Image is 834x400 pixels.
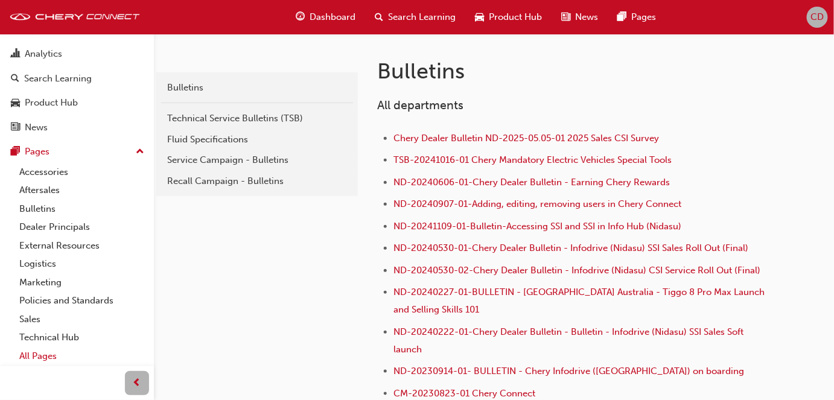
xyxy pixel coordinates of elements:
[167,153,347,167] div: Service Campaign - Bulletins
[608,5,666,30] a: pages-iconPages
[5,141,149,163] button: Pages
[25,96,78,110] div: Product Hub
[807,7,828,28] button: CD
[14,328,149,347] a: Technical Hub
[5,68,149,90] a: Search Learning
[161,108,353,129] a: Technical Service Bulletins (TSB)
[11,74,19,84] span: search-icon
[5,116,149,139] a: News
[393,366,744,376] a: ND-20230914-01- BULLETIN - Chery Infodrive ([GEOGRAPHIC_DATA]) on boarding
[161,77,353,98] a: Bulletins
[286,5,365,30] a: guage-iconDashboard
[811,10,824,24] span: CD
[393,326,746,355] a: ND-20240222-01-Chery Dealer Bulletin - Bulletin - Infodrive (Nidasu) SSI Sales Soft launch
[310,10,355,24] span: Dashboard
[14,163,149,182] a: Accessories
[6,10,145,24] img: cheryconnect
[25,121,48,135] div: News
[25,47,62,61] div: Analytics
[14,237,149,255] a: External Resources
[136,144,144,160] span: up-icon
[11,122,20,133] span: news-icon
[617,10,626,25] span: pages-icon
[25,145,49,159] div: Pages
[393,198,681,209] a: ND-20240907-01-Adding, editing, removing users in Chery Connect
[24,72,92,86] div: Search Learning
[11,98,20,109] span: car-icon
[393,265,760,276] a: ND-20240530-02-Chery Dealer Bulletin - Infodrive (Nidasu) CSI Service Roll Out (Final)
[161,150,353,171] a: Service Campaign - Bulletins
[393,221,681,232] a: ND-20241109-01-Bulletin-Accessing SSI and SSI in Info Hub (Nidasu)
[14,347,149,366] a: All Pages
[14,181,149,200] a: Aftersales
[5,92,149,114] a: Product Hub
[377,58,742,84] h1: Bulletins
[393,388,535,399] a: CM-20230823-01 Chery Connect
[14,218,149,237] a: Dealer Principals
[393,243,748,253] a: ND-20240530-01-Chery Dealer Bulletin - Infodrive (Nidasu) SSI Sales Roll Out (Final)
[5,43,149,65] a: Analytics
[11,147,20,157] span: pages-icon
[133,376,142,391] span: prev-icon
[167,112,347,125] div: Technical Service Bulletins (TSB)
[393,133,659,144] a: Chery Dealer Bulletin ND-2025-05.05-01 2025 Sales CSI Survey
[167,81,347,95] div: Bulletins
[161,129,353,150] a: Fluid Specifications
[489,10,542,24] span: Product Hub
[14,273,149,292] a: Marketing
[377,98,463,112] span: All departments
[14,200,149,218] a: Bulletins
[167,174,347,188] div: Recall Campaign - Bulletins
[465,5,552,30] a: car-iconProduct Hub
[388,10,456,24] span: Search Learning
[14,291,149,310] a: Policies and Standards
[561,10,570,25] span: news-icon
[365,5,465,30] a: search-iconSearch Learning
[475,10,484,25] span: car-icon
[375,10,383,25] span: search-icon
[11,25,20,36] span: people-icon
[14,255,149,273] a: Logistics
[393,177,670,188] a: ND-20240606-01-Chery Dealer Bulletin - Earning Chery Rewards
[393,154,672,165] a: TSB-20241016-01 Chery Mandatory Electric Vehicles Special Tools
[552,5,608,30] a: news-iconNews
[167,133,347,147] div: Fluid Specifications
[11,49,20,60] span: chart-icon
[393,287,767,315] a: ND-20240227-01-BULLETIN - [GEOGRAPHIC_DATA] Australia - Tiggo 8 Pro Max Launch and Selling Skills...
[575,10,598,24] span: News
[631,10,656,24] span: Pages
[161,171,353,192] a: Recall Campaign - Bulletins
[14,310,149,329] a: Sales
[296,10,305,25] span: guage-icon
